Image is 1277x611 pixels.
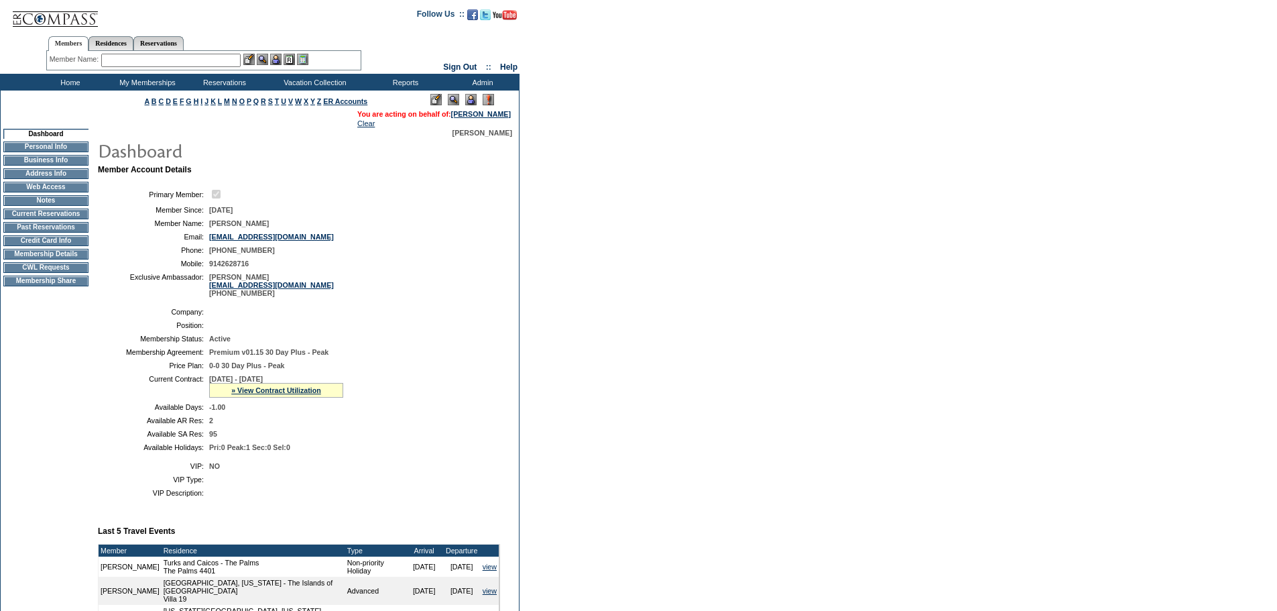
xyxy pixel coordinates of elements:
img: Subscribe to our YouTube Channel [493,10,517,20]
a: Clear [357,119,375,127]
td: [PERSON_NAME] [99,577,162,605]
td: VIP Description: [103,489,204,497]
a: H [194,97,199,105]
a: G [186,97,191,105]
span: NO [209,462,220,470]
td: Available Days: [103,403,204,411]
span: Active [209,335,231,343]
td: Reports [365,74,442,91]
td: Available Holidays: [103,443,204,451]
td: [GEOGRAPHIC_DATA], [US_STATE] - The Islands of [GEOGRAPHIC_DATA] Villa 19 [162,577,345,605]
td: Primary Member: [103,188,204,201]
img: View [257,54,268,65]
td: Available SA Res: [103,430,204,438]
td: [DATE] [443,577,481,605]
span: -1.00 [209,403,225,411]
td: Membership Details [3,249,88,260]
a: Q [253,97,259,105]
span: [DATE] - [DATE] [209,375,263,383]
a: F [180,97,184,105]
span: Pri:0 Peak:1 Sec:0 Sel:0 [209,443,290,451]
a: S [268,97,273,105]
a: N [232,97,237,105]
span: 9142628716 [209,260,249,268]
td: Current Contract: [103,375,204,398]
div: Member Name: [50,54,101,65]
img: Become our fan on Facebook [467,9,478,20]
a: J [204,97,208,105]
td: Phone: [103,246,204,254]
img: Follow us on Twitter [480,9,491,20]
td: Current Reservations [3,209,88,219]
span: 2 [209,416,213,425]
span: Premium v01.15 30 Day Plus - Peak [209,348,328,356]
td: Admin [442,74,520,91]
img: Reservations [284,54,295,65]
td: Exclusive Ambassador: [103,273,204,297]
a: A [145,97,149,105]
img: b_calculator.gif [297,54,308,65]
td: Mobile: [103,260,204,268]
td: Reservations [184,74,261,91]
td: Membership Share [3,276,88,286]
a: [PERSON_NAME] [451,110,511,118]
td: VIP: [103,462,204,470]
a: Help [500,62,518,72]
a: R [261,97,266,105]
a: Y [310,97,315,105]
a: [EMAIL_ADDRESS][DOMAIN_NAME] [209,281,334,289]
img: b_edit.gif [243,54,255,65]
a: Become our fan on Facebook [467,13,478,21]
td: CWL Requests [3,262,88,273]
a: B [151,97,157,105]
td: Dashboard [3,129,88,139]
img: pgTtlDashboard.gif [97,137,365,164]
td: Credit Card Info [3,235,88,246]
a: view [483,563,497,571]
td: Member Since: [103,206,204,214]
span: [PERSON_NAME] [209,219,269,227]
a: W [295,97,302,105]
td: Address Info [3,168,88,179]
span: [PERSON_NAME] [PHONE_NUMBER] [209,273,334,297]
a: M [224,97,230,105]
td: Position: [103,321,204,329]
a: view [483,587,497,595]
img: Impersonate [270,54,282,65]
td: Arrival [406,545,443,557]
td: Member [99,545,162,557]
a: Z [317,97,322,105]
td: [DATE] [443,557,481,577]
a: V [288,97,293,105]
td: [DATE] [406,577,443,605]
td: Non-priority Holiday [345,557,406,577]
a: ER Accounts [323,97,367,105]
img: Impersonate [465,94,477,105]
span: 0-0 30 Day Plus - Peak [209,362,285,370]
td: Departure [443,545,481,557]
td: Turks and Caicos - The Palms The Palms 4401 [162,557,345,577]
td: [DATE] [406,557,443,577]
a: D [166,97,171,105]
a: P [247,97,251,105]
span: You are acting on behalf of: [357,110,511,118]
td: Web Access [3,182,88,192]
td: Business Info [3,155,88,166]
td: Follow Us :: [417,8,465,24]
a: Members [48,36,89,51]
img: View Mode [448,94,459,105]
td: Membership Agreement: [103,348,204,356]
a: Sign Out [443,62,477,72]
span: [PERSON_NAME] [452,129,512,137]
td: Past Reservations [3,222,88,233]
td: Member Name: [103,219,204,227]
a: Follow us on Twitter [480,13,491,21]
a: C [158,97,164,105]
td: Email: [103,233,204,241]
td: Price Plan: [103,362,204,370]
img: Log Concern/Member Elevation [483,94,494,105]
a: U [281,97,286,105]
td: Residence [162,545,345,557]
td: Company: [103,308,204,316]
a: T [275,97,280,105]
